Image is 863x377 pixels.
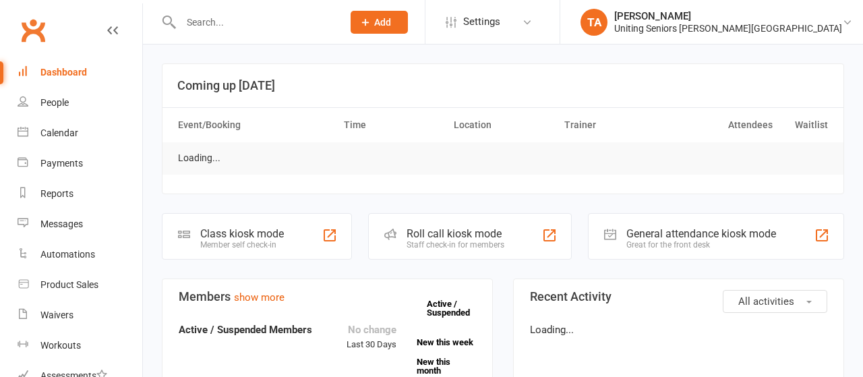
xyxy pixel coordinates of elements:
span: Add [374,17,391,28]
a: Product Sales [18,270,142,300]
h3: Recent Activity [530,290,827,303]
div: [PERSON_NAME] [614,10,842,22]
span: Settings [463,7,500,37]
a: People [18,88,142,118]
a: Clubworx [16,13,50,47]
a: Messages [18,209,142,239]
div: Class kiosk mode [200,227,284,240]
a: Reports [18,179,142,209]
h3: Members [179,290,476,303]
a: Dashboard [18,57,142,88]
th: Attendees [668,108,779,142]
div: General attendance kiosk mode [626,227,776,240]
h3: Coming up [DATE] [177,79,829,92]
td: Loading... [172,142,227,174]
div: Member self check-in [200,240,284,250]
a: Active / Suspended [427,289,486,327]
div: Last 30 Days [347,322,396,352]
div: TA [581,9,607,36]
a: Waivers [18,300,142,330]
div: Staff check-in for members [407,240,504,250]
a: Payments [18,148,142,179]
div: Automations [40,249,95,260]
th: Time [338,108,448,142]
div: Workouts [40,340,81,351]
div: Reports [40,188,73,199]
a: Workouts [18,330,142,361]
th: Location [448,108,558,142]
div: Uniting Seniors [PERSON_NAME][GEOGRAPHIC_DATA] [614,22,842,34]
div: Roll call kiosk mode [407,227,504,240]
button: Add [351,11,408,34]
div: Waivers [40,310,73,320]
th: Trainer [558,108,669,142]
div: Messages [40,219,83,229]
a: show more [234,291,285,303]
div: Calendar [40,127,78,138]
div: Payments [40,158,83,169]
input: Search... [177,13,333,32]
button: All activities [723,290,827,313]
a: New this month [417,357,476,375]
div: Product Sales [40,279,98,290]
a: Calendar [18,118,142,148]
a: Automations [18,239,142,270]
div: Dashboard [40,67,87,78]
div: Great for the front desk [626,240,776,250]
div: No change [347,322,396,338]
th: Event/Booking [172,108,338,142]
span: All activities [738,295,794,308]
a: New this week [417,338,476,347]
div: People [40,97,69,108]
strong: Active / Suspended Members [179,324,312,336]
th: Waitlist [779,108,834,142]
p: Loading... [530,322,827,338]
